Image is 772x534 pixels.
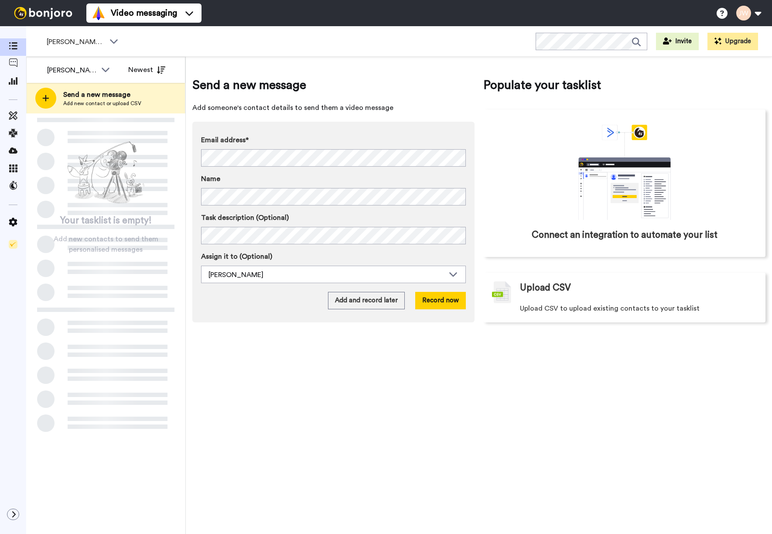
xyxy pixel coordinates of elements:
[192,76,475,94] span: Send a new message
[122,61,172,79] button: Newest
[201,174,220,184] span: Name
[47,65,97,75] div: [PERSON_NAME]
[201,212,466,223] label: Task description (Optional)
[532,229,717,242] span: Connect an integration to automate your list
[559,125,690,220] div: animation
[492,281,511,303] img: csv-grey.png
[656,33,699,50] button: Invite
[92,6,106,20] img: vm-color.svg
[328,292,405,309] button: Add and record later
[39,234,172,255] span: Add new contacts to send them personalised messages
[192,103,475,113] span: Add someone's contact details to send them a video message
[520,303,700,314] span: Upload CSV to upload existing contacts to your tasklist
[63,100,141,107] span: Add new contact or upload CSV
[63,89,141,100] span: Send a new message
[111,7,177,19] span: Video messaging
[483,76,765,94] span: Populate your tasklist
[520,281,571,294] span: Upload CSV
[201,135,466,145] label: Email address*
[62,138,150,208] img: ready-set-action.png
[10,7,76,19] img: bj-logo-header-white.svg
[9,240,17,249] img: Checklist.svg
[201,251,466,262] label: Assign it to (Optional)
[47,37,105,47] span: [PERSON_NAME]'s Migrated Workspace
[415,292,466,309] button: Record now
[208,270,444,280] div: [PERSON_NAME]
[707,33,758,50] button: Upgrade
[60,214,152,227] span: Your tasklist is empty!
